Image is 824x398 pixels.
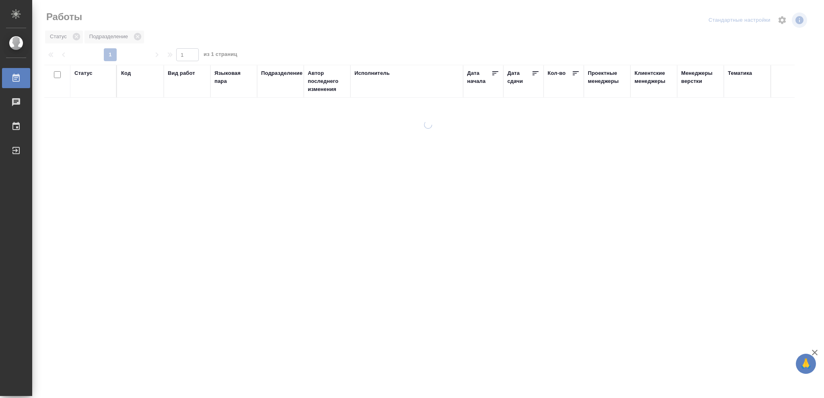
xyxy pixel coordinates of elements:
div: Дата начала [467,69,491,85]
div: Автор последнего изменения [308,69,346,93]
div: Языковая пара [214,69,253,85]
button: 🙏 [796,354,816,374]
div: Кол-во [548,69,566,77]
div: Менеджеры верстки [681,69,720,85]
span: 🙏 [799,355,813,372]
div: Проектные менеджеры [588,69,626,85]
div: Вид работ [168,69,195,77]
div: Статус [74,69,93,77]
div: Тематика [728,69,752,77]
div: Код [121,69,131,77]
div: Клиентские менеджеры [634,69,673,85]
div: Дата сдачи [507,69,531,85]
div: Подразделение [261,69,303,77]
div: Исполнитель [354,69,390,77]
